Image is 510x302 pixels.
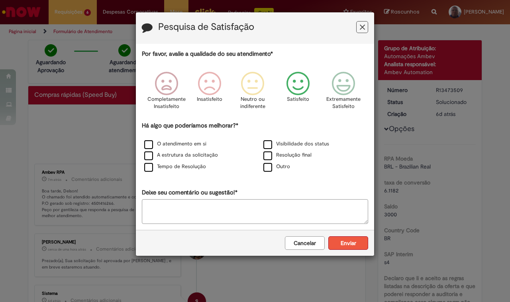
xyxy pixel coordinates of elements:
div: Extremamente Satisfeito [323,66,364,120]
p: Satisfeito [287,96,309,103]
label: A estrutura da solicitação [144,151,218,159]
div: Completamente Insatisfeito [146,66,187,120]
button: Enviar [328,236,368,250]
button: Cancelar [285,236,325,250]
div: Há algo que poderíamos melhorar?* [142,122,368,173]
label: Resolução final [263,151,312,159]
label: Por favor, avalie a qualidade do seu atendimento* [142,50,273,58]
div: Insatisfeito [189,66,230,120]
label: Deixe seu comentário ou sugestão!* [142,188,237,197]
p: Completamente Insatisfeito [147,96,186,110]
div: Satisfeito [275,66,321,120]
p: Neutro ou indiferente [238,96,267,110]
label: Pesquisa de Satisfação [158,22,254,32]
p: Insatisfeito [197,96,222,103]
div: Neutro ou indiferente [232,66,273,120]
p: Extremamente Satisfeito [326,96,361,110]
label: Outro [263,163,290,171]
label: O atendimento em si [144,140,206,148]
label: Visibilidade dos status [263,140,329,148]
label: Tempo de Resolução [144,163,206,171]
